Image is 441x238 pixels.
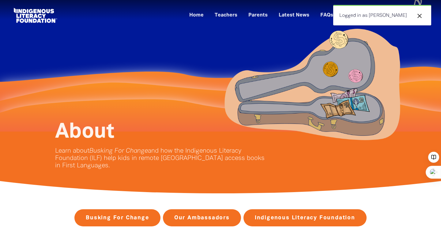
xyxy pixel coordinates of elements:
a: Our Ambassadors [163,209,241,226]
a: Latest News [275,10,313,20]
a: Busking For Change [74,209,160,226]
button: close [414,12,425,20]
em: Busking For Change [89,148,148,154]
p: Learn about and how the Indigenous Literacy Foundation (ILF) help kids in remote [GEOGRAPHIC_DATA... [55,147,269,169]
div: Logged in as [PERSON_NAME] [333,5,431,25]
a: FAQs [317,10,337,20]
span: About [55,123,114,142]
a: Parents [245,10,271,20]
i: close [416,12,423,20]
a: Home [186,10,207,20]
a: Indigenous Literacy Foundation [243,209,367,226]
a: Teachers [211,10,241,20]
